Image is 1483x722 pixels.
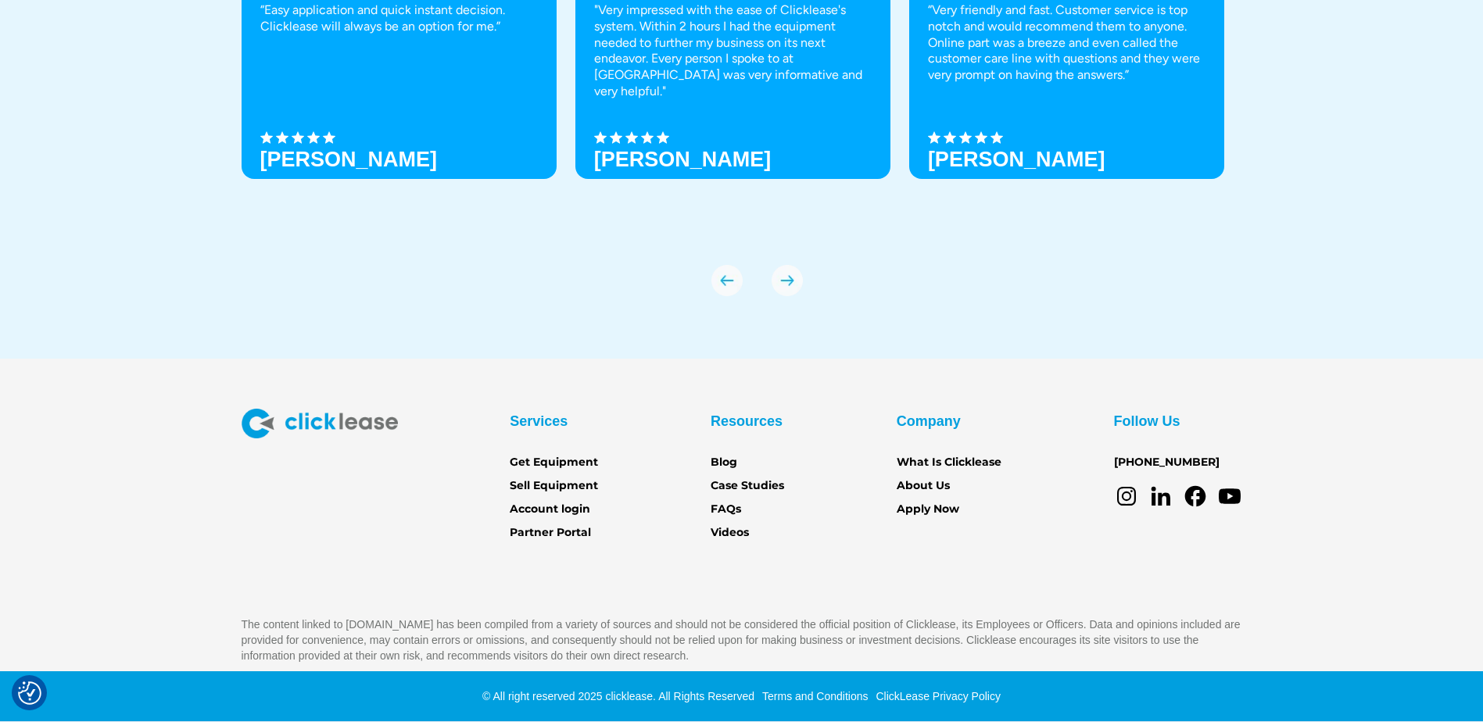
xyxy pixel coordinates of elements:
[1114,409,1180,434] div: Follow Us
[594,148,772,171] strong: [PERSON_NAME]
[711,501,741,518] a: FAQs
[959,131,972,144] img: Black star icon
[510,409,568,434] div: Services
[711,524,749,541] a: Videos
[990,131,1003,144] img: Black star icon
[944,131,956,144] img: Black star icon
[975,131,987,144] img: Black star icon
[482,688,754,704] div: © All right reserved 2025 clicklease. All Rights Reserved
[928,2,1205,84] p: “Very friendly and fast. Customer service is top notch and would recommend them to anyone. Online...
[594,2,872,100] p: "Very impressed with the ease of Clicklease's system. Within 2 hours I had the equipment needed t...
[307,131,320,144] img: Black star icon
[292,131,304,144] img: Black star icon
[772,265,803,296] div: next slide
[758,690,868,702] a: Terms and Conditions
[510,524,591,541] a: Partner Portal
[897,454,1001,471] a: What Is Clicklease
[928,148,1105,171] h3: [PERSON_NAME]
[772,265,803,296] img: arrow Icon
[18,681,41,705] img: Revisit consent button
[1114,454,1220,471] a: [PHONE_NUMBER]
[657,131,669,144] img: Black star icon
[323,131,335,144] img: Black star icon
[510,501,590,518] a: Account login
[242,409,398,438] img: Clicklease logo
[510,454,598,471] a: Get Equipment
[897,477,950,495] a: About Us
[641,131,654,144] img: Black star icon
[510,477,598,495] a: Sell Equipment
[897,501,959,518] a: Apply Now
[625,131,638,144] img: Black star icon
[18,681,41,705] button: Consent Preferences
[711,409,783,434] div: Resources
[276,131,288,144] img: Black star icon
[711,454,737,471] a: Blog
[928,131,940,144] img: Black star icon
[260,148,438,171] h3: [PERSON_NAME]
[711,265,743,296] img: arrow Icon
[897,409,961,434] div: Company
[260,2,538,35] p: “Easy application and quick instant decision. Clicklease will always be an option for me.”
[242,617,1242,663] p: The content linked to [DOMAIN_NAME] has been compiled from a variety of sources and should not be...
[711,477,784,495] a: Case Studies
[594,131,607,144] img: Black star icon
[260,131,273,144] img: Black star icon
[711,265,743,296] div: previous slide
[610,131,622,144] img: Black star icon
[872,690,1001,702] a: ClickLease Privacy Policy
